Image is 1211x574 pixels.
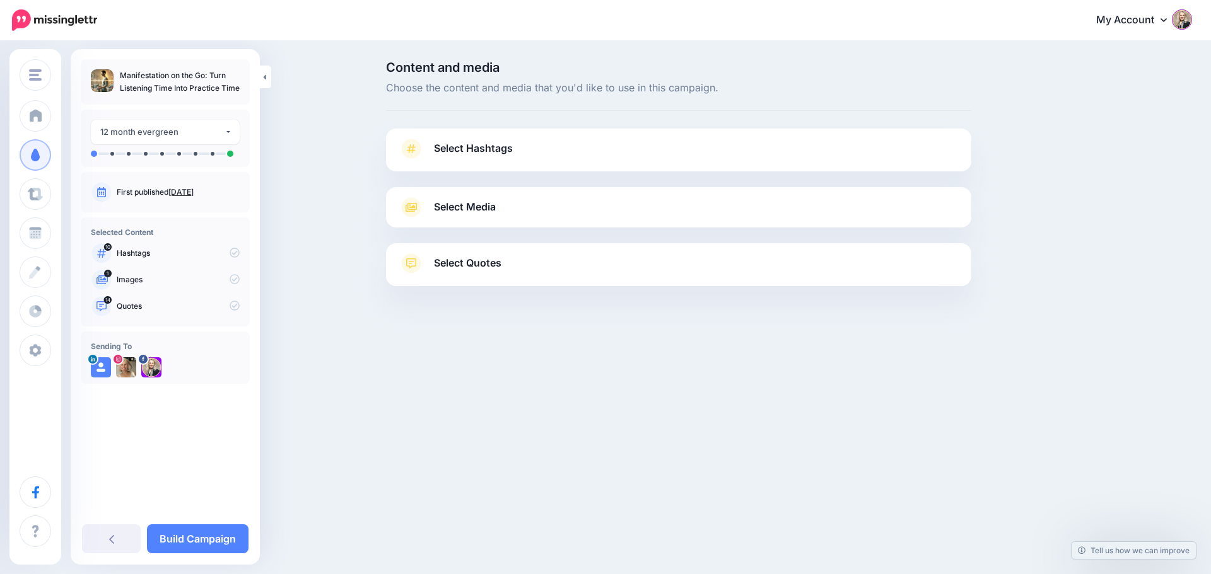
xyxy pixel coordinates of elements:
a: [DATE] [168,187,194,197]
p: Images [117,274,240,285]
img: 451395311_495900419469078_553458371124701532_n-bsa153214.jpg [116,357,136,377]
span: Content and media [386,61,971,74]
a: My Account [1084,5,1192,36]
img: Missinglettr [12,9,97,31]
a: Select Quotes [399,253,959,286]
a: Select Hashtags [399,139,959,171]
h4: Selected Content [91,227,240,237]
img: menu.png [29,69,42,81]
a: Tell us how we can improve [1072,542,1196,559]
img: 290742663_690246859085558_2546020681360716234_n-bsa153213.jpg [141,357,161,377]
p: Manifestation on the Go: Turn Listening Time Into Practice Time [120,69,240,95]
button: 12 month evergreen [91,120,240,144]
img: user_default_image.png [91,357,111,377]
p: First published [117,187,240,198]
h4: Sending To [91,342,240,351]
span: 10 [104,243,112,251]
span: 1 [104,270,112,277]
img: 48d4ab3fb16134825c52e2d3954cd9a0_thumb.jpg [91,69,114,92]
span: 14 [104,296,112,304]
div: 12 month evergreen [100,125,225,139]
p: Hashtags [117,248,240,259]
span: Select Hashtags [434,140,513,157]
span: Select Media [434,198,496,215]
a: Select Media [399,197,959,217]
span: Select Quotes [434,255,501,272]
p: Quotes [117,301,240,312]
span: Choose the content and media that you'd like to use in this campaign. [386,80,971,96]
